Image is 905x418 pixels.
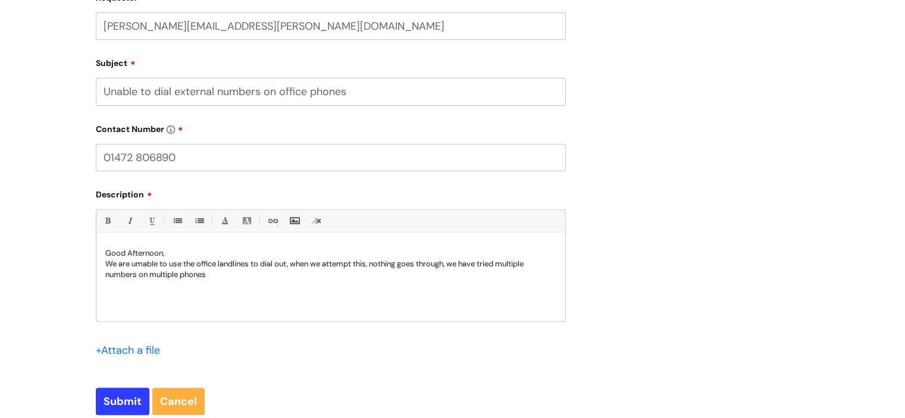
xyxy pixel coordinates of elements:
input: Submit [96,388,149,415]
a: Bold (Ctrl-B) [100,213,115,228]
a: Italic (Ctrl-I) [122,213,137,228]
p: We are umable to use the office landlines to dial out, when we attempt this, nothing goes through... [105,259,556,280]
a: Cancel [152,388,205,415]
a: Remove formatting (Ctrl-\) [309,213,324,228]
label: Subject [96,54,566,68]
a: Link [265,213,280,228]
p: Good Afternoon, [105,248,556,259]
img: info-icon.svg [167,125,175,134]
a: Font Color [217,213,232,228]
a: Insert Image... [287,213,302,228]
label: Contact Number [96,120,566,134]
input: Email [96,12,566,40]
span: + [96,343,101,357]
a: • Unordered List (Ctrl-Shift-7) [170,213,184,228]
a: 1. Ordered List (Ctrl-Shift-8) [192,213,206,228]
a: Underline(Ctrl-U) [144,213,159,228]
a: Back Color [239,213,254,228]
label: Description [96,186,566,200]
div: Attach a file [96,341,167,360]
